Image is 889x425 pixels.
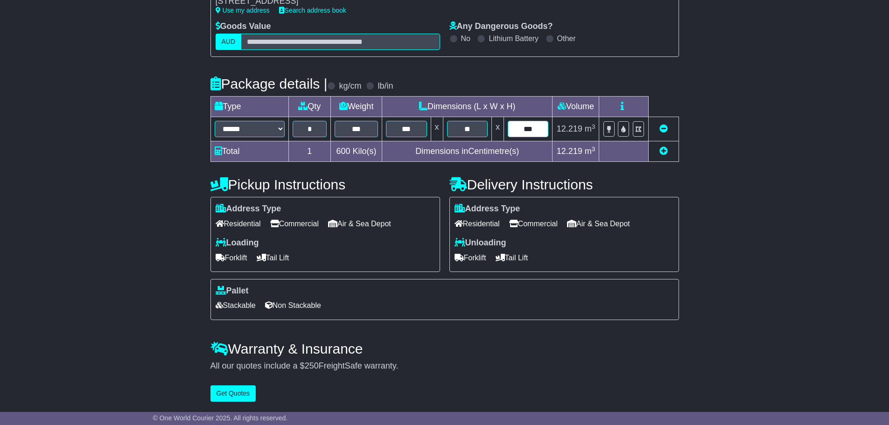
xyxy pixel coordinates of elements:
[659,124,668,133] a: Remove this item
[265,298,321,313] span: Non Stackable
[216,34,242,50] label: AUD
[489,34,539,43] label: Lithium Battery
[328,216,391,231] span: Air & Sea Depot
[216,7,270,14] a: Use my address
[455,216,500,231] span: Residential
[216,298,256,313] span: Stackable
[585,146,595,156] span: m
[553,97,599,117] td: Volume
[336,146,350,156] span: 600
[557,146,582,156] span: 12.219
[153,414,288,422] span: © One World Courier 2025. All rights reserved.
[216,286,249,296] label: Pallet
[210,177,440,192] h4: Pickup Instructions
[509,216,558,231] span: Commercial
[496,251,528,265] span: Tail Lift
[279,7,346,14] a: Search address book
[449,21,553,32] label: Any Dangerous Goods?
[216,251,247,265] span: Forklift
[491,117,504,141] td: x
[210,97,288,117] td: Type
[592,146,595,153] sup: 3
[216,21,271,32] label: Goods Value
[455,238,506,248] label: Unloading
[210,341,679,356] h4: Warranty & Insurance
[592,123,595,130] sup: 3
[210,76,328,91] h4: Package details |
[585,124,595,133] span: m
[305,361,319,370] span: 250
[378,81,393,91] label: lb/in
[567,216,630,231] span: Air & Sea Depot
[557,124,582,133] span: 12.219
[382,141,553,162] td: Dimensions in Centimetre(s)
[216,238,259,248] label: Loading
[557,34,576,43] label: Other
[331,141,382,162] td: Kilo(s)
[210,141,288,162] td: Total
[210,361,679,371] div: All our quotes include a $ FreightSafe warranty.
[461,34,470,43] label: No
[257,251,289,265] span: Tail Lift
[216,204,281,214] label: Address Type
[288,141,331,162] td: 1
[216,216,261,231] span: Residential
[431,117,443,141] td: x
[659,146,668,156] a: Add new item
[455,251,486,265] span: Forklift
[270,216,319,231] span: Commercial
[382,97,553,117] td: Dimensions (L x W x H)
[455,204,520,214] label: Address Type
[339,81,361,91] label: kg/cm
[331,97,382,117] td: Weight
[210,385,256,402] button: Get Quotes
[449,177,679,192] h4: Delivery Instructions
[288,97,331,117] td: Qty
